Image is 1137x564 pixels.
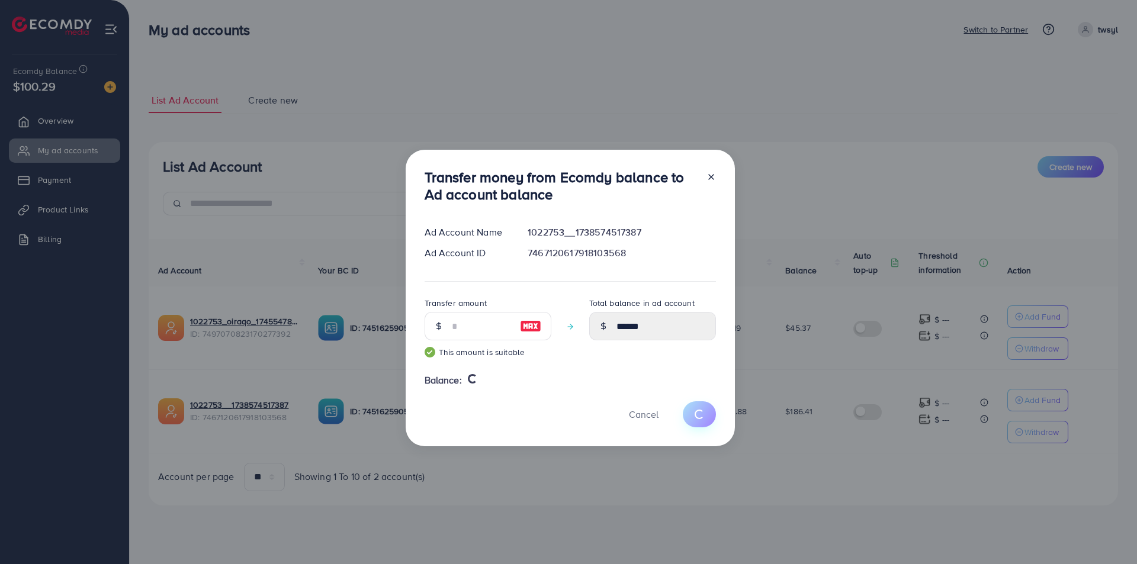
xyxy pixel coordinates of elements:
[520,319,541,333] img: image
[425,347,435,357] img: guide
[518,246,725,260] div: 7467120617918103568
[415,246,519,260] div: Ad Account ID
[629,408,659,421] span: Cancel
[415,225,519,239] div: Ad Account Name
[425,373,462,387] span: Balance:
[425,169,697,203] h3: Transfer money from Ecomdy balance to Ad account balance
[425,297,487,309] label: Transfer amount
[614,401,673,427] button: Cancel
[518,225,725,239] div: 1022753__1738574517387
[1087,511,1128,555] iframe: Chat
[589,297,695,309] label: Total balance in ad account
[425,346,551,358] small: This amount is suitable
